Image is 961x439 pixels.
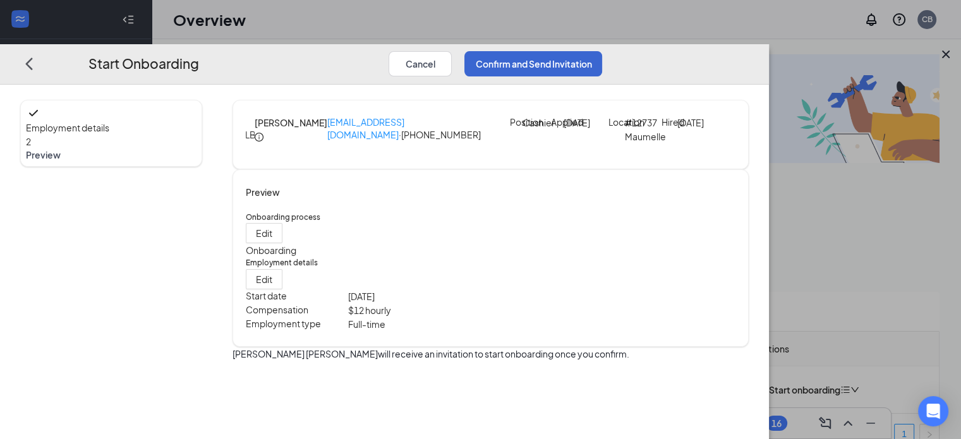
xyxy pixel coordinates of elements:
p: Employment type [246,316,348,329]
h4: [PERSON_NAME] [255,116,327,129]
button: Edit [246,268,282,289]
p: Cashier [523,116,547,129]
h4: Preview [246,185,735,199]
h3: Start Onboarding [88,52,199,73]
p: Start date [246,289,348,301]
p: Applied [551,116,564,128]
p: Position [510,116,523,128]
a: [EMAIL_ADDRESS][DOMAIN_NAME] [327,116,404,140]
svg: Checkmark [26,105,41,121]
button: Cancel [389,51,452,76]
span: info-circle [255,132,263,141]
p: Location [608,116,624,128]
button: Confirm and Send Invitation [464,51,602,76]
span: Preview [26,148,196,161]
span: Employment details [26,121,196,135]
p: Hired [662,116,677,128]
span: Onboarding [246,244,296,256]
p: · [PHONE_NUMBER] [327,116,510,141]
p: [DATE] [348,289,491,303]
p: [DATE] [564,116,588,129]
span: 2 [26,136,31,147]
p: [PERSON_NAME] [PERSON_NAME] will receive an invitation to start onboarding once you confirm. [233,346,749,360]
span: Edit [256,227,272,239]
p: $ 12 hourly [348,303,491,316]
span: Edit [256,272,272,285]
div: LB [245,128,256,141]
button: Edit [246,223,282,243]
p: #12737 Maumelle [624,116,656,143]
p: Compensation [246,303,348,315]
div: Open Intercom Messenger [918,396,948,426]
h5: Onboarding process [246,212,735,223]
p: Full-time [348,316,491,330]
p: [DATE] [677,116,709,129]
h5: Employment details [246,257,735,268]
